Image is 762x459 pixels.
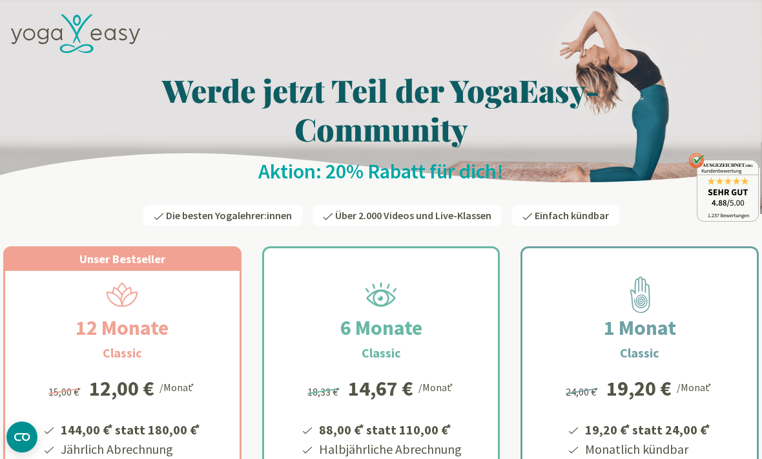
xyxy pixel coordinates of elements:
h2: Aktion: 20% Rabatt für dich! [3,158,759,184]
span: Über 2.000 Videos und Live-Klassen [335,209,491,222]
li: 19,20 € statt 24,00 € [583,418,712,440]
div: /Monat [677,378,714,395]
div: 19,20 € [606,378,672,399]
span: Unser Bestseller [79,251,165,266]
div: 12,00 € [89,378,154,399]
li: Halbjährliche Abrechnung [317,440,462,459]
li: Jährlich Abrechnung [59,440,202,459]
h2: 1 Monat [573,312,707,343]
span: 24,00 € [566,385,600,398]
h3: Classic [620,343,659,363]
button: CMP-Widget öffnen [6,422,37,453]
img: ausgezeichnet_badge.png [688,153,759,222]
h1: Werde jetzt Teil der YogaEasy-Community [3,70,759,148]
h2: 12 Monate [45,312,200,343]
span: Die besten Yogalehrer:innen [166,209,292,222]
span: 18,33 € [307,385,342,398]
div: 14,67 € [348,378,413,399]
span: 15,00 € [48,385,83,398]
div: /Monat [418,378,455,395]
li: Monatlich kündbar [583,440,712,459]
li: 144,00 € statt 180,00 € [59,418,202,440]
h3: Classic [103,343,142,363]
h3: Classic [362,343,401,363]
div: /Monat [160,378,196,395]
li: 88,00 € statt 110,00 € [317,418,462,440]
h2: 6 Monate [309,312,453,343]
span: Einfach kündbar [535,209,609,222]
